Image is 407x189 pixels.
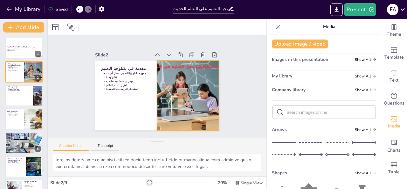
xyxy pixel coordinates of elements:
p: تجارب تعليمية أكثر تخصيصاً [8,162,24,164]
div: Get real-time input from your audience [381,88,407,111]
div: Layout [50,22,60,32]
div: F A [387,4,398,15]
p: تأثير تكنلوجيا التعليم على الطلاب [24,180,41,184]
p: استخدام البرمجيات التعليمية [8,69,22,71]
p: المستقبل في تكنلوجيا التعليم [7,158,24,160]
span: Text [390,77,398,84]
button: Export to PowerPoint [330,3,343,16]
div: 5 [35,146,41,152]
p: توفير فرص التعلم الذاتي [8,87,31,89]
span: Table [388,169,400,176]
div: 2 [5,61,43,82]
p: تعزيز المهارات النقدية [25,184,41,185]
p: مقدمة في تكنلوجيا التعليم [172,31,178,80]
div: Add a table [381,157,407,180]
div: 1 [5,38,43,59]
span: Charts [387,147,401,154]
p: منصات التعلم الإلكتروني [8,113,22,114]
span: Position [67,23,75,31]
span: Company library [272,87,306,93]
button: Upload image / video [272,40,328,48]
span: Media [388,123,400,130]
div: 1 [35,51,41,57]
p: فوائد تكنلوجيا التعليم [7,86,31,88]
p: عدم الوصول إلى التكنولوجيا [8,137,41,138]
span: Show all [355,57,376,62]
textarea: lore ips dolors ame co adipisci elitsed doeiu temp inci utl etdolor magnaaliqua enim admin ve qui... [53,154,261,171]
div: 3 [5,85,43,106]
div: 6 [5,156,43,177]
div: 4 [5,109,43,130]
p: مفهوم تكنلوجيا التعليم يشمل أدوات تكنولوجية [164,35,172,80]
p: مقدمة في تكنلوجيا التعليم [7,63,22,65]
button: Speaker Notes [53,144,89,151]
span: Single View [241,180,263,185]
p: التعلم الآلي كأداة تعليمية [8,161,24,162]
p: الفصول الدراسية الافتراضية [8,113,22,115]
p: توفر بيئة تعليمية تفاعلية [161,35,164,80]
p: Generated with [URL] [7,50,41,51]
span: Show all [355,74,376,78]
input: Search images online [286,110,372,115]
span: Shapes [272,170,287,176]
div: Add text boxes [381,65,407,88]
div: Add images, graphics, shapes or video [381,111,407,134]
div: Slide 2 [186,25,192,80]
span: Arrows [272,127,287,133]
span: Template [384,54,404,61]
div: Add ready made slides [381,42,407,65]
p: تحديات تكنلوجيا التعليم [7,133,41,135]
div: 6 [35,170,41,175]
div: 3 [35,98,41,104]
p: الموارد التعليمية المفتوحة [8,115,22,116]
div: Saved [48,6,68,12]
span: My library [272,73,292,79]
p: Media [283,19,375,34]
p: توفر بيئة تعليمية تفاعلية [8,67,22,68]
p: تعزيز التعلم الذاتي [8,68,22,69]
span: Images in this presentation [272,56,328,62]
div: 2 [35,75,41,81]
button: My Library [5,4,43,14]
div: 4 [35,122,41,128]
div: Add charts and graphs [381,134,407,157]
p: تعزيز التعلم الذاتي [157,35,161,80]
p: تعزيز الإبداع [25,185,41,186]
input: Insert title [173,4,227,13]
span: Show all [355,88,376,92]
p: تشجيع المشاركة الفعالة [25,186,41,187]
p: استخدام البرمجيات التعليمية [153,35,156,80]
span: Questions [384,100,404,107]
strong: تأثير تكنلوجيا التعليم على التعلم الحديث [7,46,27,47]
p: تعزيز التفاعل بين المعلم والطالب [8,90,31,91]
button: F A [387,3,398,16]
p: نقص البنية التحتية [8,135,41,136]
div: 5 [5,133,43,154]
div: 20 % [215,180,230,186]
span: Show all [355,127,376,132]
p: أدوات تكنلوجيا التعليم [7,110,22,112]
p: التدريب غير الكافي للمعلمين [8,136,41,137]
p: تطور الذكاء الاصطناعي في التعليم [8,160,24,161]
p: يستعرض هذا العرض تأثير تكنلوجيا التعليم على أساليب التعلم الحديثة وكيفية تحسين التجربة التعليمية ... [7,47,41,50]
span: Theme [387,31,401,38]
button: Present [344,3,376,16]
button: Add slide [3,22,44,33]
button: Transcript [91,144,120,151]
p: تسهيل الوصول إلى المعلومات [8,89,31,90]
div: Slide 2 / 9 [50,180,147,186]
span: Show all [355,171,376,175]
div: Change the overall theme [381,19,407,42]
p: مفهوم تكنلوجيا التعليم يشمل أدوات تكنولوجية [8,65,22,67]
